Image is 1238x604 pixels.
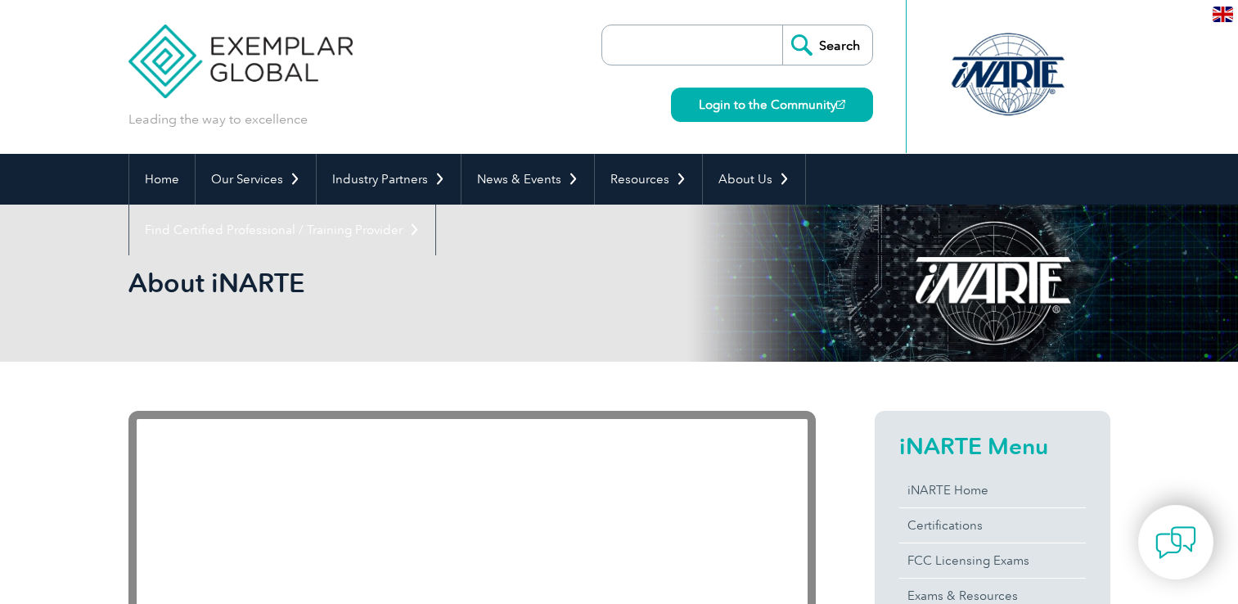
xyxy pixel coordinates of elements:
[317,154,461,205] a: Industry Partners
[899,473,1086,507] a: iNARTE Home
[899,508,1086,543] a: Certifications
[899,543,1086,578] a: FCC Licensing Exams
[595,154,702,205] a: Resources
[128,270,816,296] h2: About iNARTE
[128,110,308,128] p: Leading the way to excellence
[782,25,872,65] input: Search
[129,205,435,255] a: Find Certified Professional / Training Provider
[461,154,594,205] a: News & Events
[1213,7,1233,22] img: en
[899,433,1086,459] h2: iNARTE Menu
[671,88,873,122] a: Login to the Community
[1155,522,1196,563] img: contact-chat.png
[196,154,316,205] a: Our Services
[703,154,805,205] a: About Us
[836,100,845,109] img: open_square.png
[129,154,195,205] a: Home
